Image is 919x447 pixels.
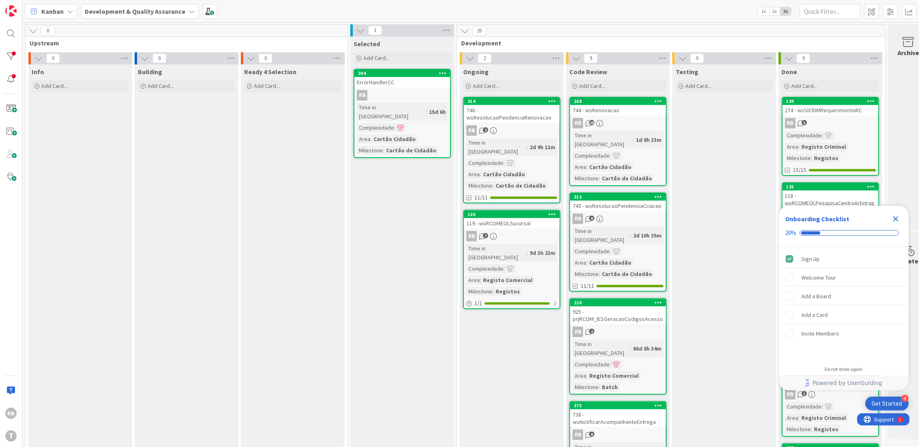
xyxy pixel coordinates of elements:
[466,138,526,156] div: Time in [GEOGRAPHIC_DATA]
[570,193,666,201] div: 313
[569,68,607,76] span: Code Review
[463,68,489,76] span: Ongoing
[466,276,480,284] div: Area
[799,413,800,422] span: :
[786,229,797,237] div: 20%
[782,306,906,324] div: Add a Card is incomplete.
[463,210,560,309] a: 126119 - wsRCOMEOLSucursalRBTime in [GEOGRAPHIC_DATA]:9d 3h 23mComplexidade:Area:Registo Comercia...
[152,53,166,63] span: 0
[802,273,836,282] div: Welcome Tour
[41,6,64,16] span: Kanban
[473,82,499,90] span: Add Card...
[394,123,395,132] span: :
[785,118,796,128] div: RB
[466,264,503,273] div: Complexidade
[800,413,848,422] div: Registo Criminal
[630,231,631,240] span: :
[354,40,380,48] span: Selected
[503,158,505,167] span: :
[584,53,598,63] span: 9
[573,269,599,278] div: Milestone
[570,193,666,211] div: 313745 - wsResolucaoPendenciaCriacao
[570,402,666,409] div: 375
[461,39,875,47] span: Development
[785,154,811,163] div: Milestone
[610,151,611,160] span: :
[259,53,273,63] span: 0
[779,206,909,390] div: Checklist Container
[573,383,599,391] div: Milestone
[42,3,44,10] div: 1
[480,276,481,284] span: :
[148,82,174,90] span: Add Card...
[785,389,796,400] div: RB
[785,142,799,151] div: Area
[574,98,666,104] div: 268
[783,98,878,105] div: 149
[464,105,560,123] div: 746 - wsResolucaoPendenciaRenovacao
[676,68,698,76] span: Testing
[358,71,450,76] div: 394
[370,135,371,143] span: :
[466,287,492,296] div: Milestone
[354,90,450,101] div: RB
[573,430,583,440] div: RB
[782,182,879,276] a: 125118 - wsRCOMEOLPesquisaCentroArbitragemRBPriority:Complexidade:Area:Registo ComercialMilestone...
[825,366,863,372] div: Do not show again
[783,183,878,190] div: 125
[468,98,560,104] div: 314
[464,98,560,105] div: 314
[780,7,791,15] span: 3x
[785,402,822,411] div: Complexidade
[569,97,667,186] a: 268744 - wsRenovacaoRBTime in [GEOGRAPHIC_DATA]:1d 8h 33mComplexidade:Area:Cartão CidadãoMileston...
[371,135,418,143] div: Cartão Cidadão
[573,214,583,224] div: RB
[573,163,586,171] div: Area
[586,258,587,267] span: :
[785,413,799,422] div: Area
[783,376,905,390] a: Powered by UserGuiding
[589,329,595,334] span: 1
[786,98,878,104] div: 149
[587,371,641,380] div: Registo Comercial
[574,403,666,409] div: 375
[570,214,666,224] div: RB
[354,69,451,158] a: 394ErrorHandlerCCRBTime in [GEOGRAPHIC_DATA]:15d 6hComplexidade:Area:Cartão CidadãoMilestone:Cart...
[464,231,560,242] div: RB
[599,383,600,391] span: :
[17,1,37,11] span: Support
[492,287,494,296] span: :
[573,327,583,337] div: RB
[779,247,909,361] div: Checklist items
[481,276,535,284] div: Registo Comercial
[357,123,394,132] div: Complexidade
[570,306,666,324] div: 925 - prjRCOM_IESGeracaoCodigosAcesso
[589,120,595,125] span: 18
[570,105,666,115] div: 744 - wsRenovacao
[779,376,909,390] div: Footer
[573,174,599,183] div: Milestone
[5,430,17,442] div: T
[769,7,780,15] span: 2x
[526,248,528,257] span: :
[786,214,850,224] div: Onboarding Checklist
[138,68,162,76] span: Building
[570,299,666,324] div: 220925 - prjRCOM_IESGeracaoCodigosAcesso
[570,98,666,105] div: 268
[528,248,557,257] div: 9d 3h 23m
[41,26,55,36] span: 0
[630,344,631,353] span: :
[573,247,610,256] div: Complexidade
[573,151,610,160] div: Complexidade
[782,269,906,287] div: Welcome Tour is incomplete.
[570,299,666,306] div: 220
[889,212,902,225] div: Close Checklist
[872,400,902,408] div: Get Started
[466,181,492,190] div: Milestone
[600,174,654,183] div: Cartão de Cidadão
[865,397,909,411] div: Open Get Started checklist, remaining modules: 4
[254,82,280,90] span: Add Card...
[464,98,560,123] div: 314746 - wsResolucaoPendenciaRenovacao
[570,98,666,115] div: 268744 - wsRenovacao
[631,231,663,240] div: 2d 10h 35m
